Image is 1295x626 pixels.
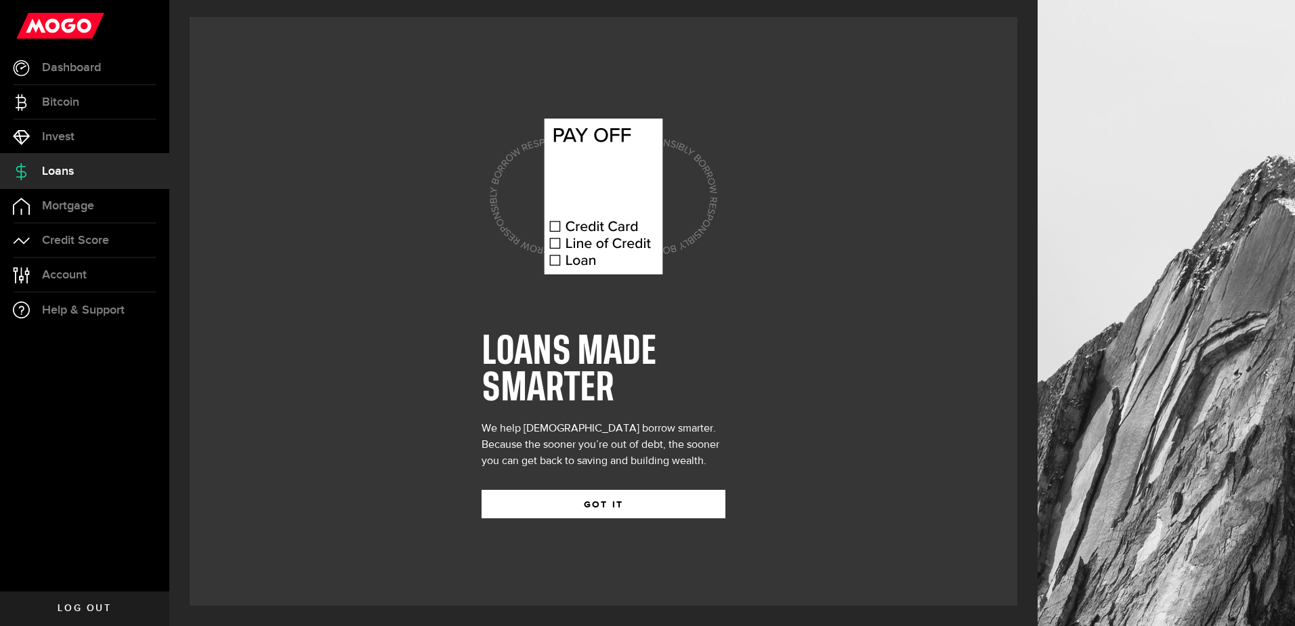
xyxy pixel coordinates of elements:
button: GOT IT [482,490,725,518]
span: Mortgage [42,200,94,212]
span: Dashboard [42,62,101,74]
h1: LOANS MADE SMARTER [482,334,725,407]
span: Log out [58,604,111,613]
span: Help & Support [42,304,125,316]
span: Account [42,269,87,281]
span: Invest [42,131,75,143]
span: Credit Score [42,234,109,247]
div: We help [DEMOGRAPHIC_DATA] borrow smarter. Because the sooner you’re out of debt, the sooner you ... [482,421,725,469]
span: Loans [42,165,74,178]
span: Bitcoin [42,96,79,108]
